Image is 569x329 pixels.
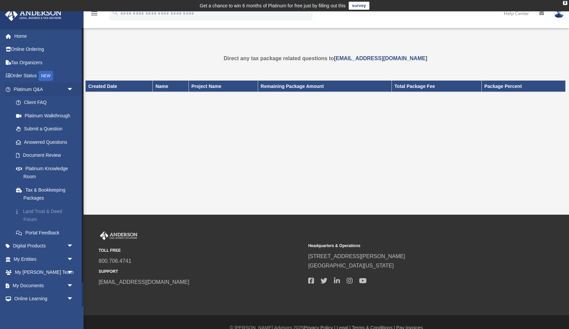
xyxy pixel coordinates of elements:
a: Platinum Walkthrough [9,109,84,122]
a: My Entitiesarrow_drop_down [5,252,84,266]
a: [GEOGRAPHIC_DATA][US_STATE] [308,263,394,268]
a: Tax Organizers [5,56,84,69]
a: Platinum Knowledge Room [9,162,84,183]
a: Online Ordering [5,43,84,56]
a: My [PERSON_NAME] Teamarrow_drop_down [5,266,84,279]
a: survey [349,2,369,10]
img: Anderson Advisors Platinum Portal [3,8,64,21]
span: arrow_drop_down [67,239,80,253]
th: Total Package Fee [391,81,481,92]
th: Package Percent [481,81,565,92]
div: Get a chance to win 6 months of Platinum for free just by filling out this [200,2,346,10]
a: Home [5,29,84,43]
th: Name [153,81,189,92]
a: Billingarrow_drop_down [5,305,84,319]
span: arrow_drop_down [67,305,80,319]
th: Remaining Package Amount [258,81,391,92]
i: search [112,9,119,16]
a: Client FAQ [9,96,84,109]
a: Order StatusNEW [5,69,84,83]
a: Portal Feedback [9,226,84,239]
a: menu [90,12,98,17]
a: Platinum Q&Aarrow_drop_down [5,83,84,96]
strong: Direct any tax package related questions to [224,56,427,61]
span: arrow_drop_down [67,83,80,96]
span: arrow_drop_down [67,252,80,266]
a: My Documentsarrow_drop_down [5,279,84,292]
a: Digital Productsarrow_drop_down [5,239,84,253]
a: Online Learningarrow_drop_down [5,292,84,306]
div: NEW [38,71,53,81]
a: [EMAIL_ADDRESS][DOMAIN_NAME] [99,279,189,285]
a: Document Review [9,149,84,162]
a: Answered Questions [9,135,84,149]
a: Land Trust & Deed Forum [9,205,84,226]
img: User Pic [554,8,564,18]
i: menu [90,9,98,17]
th: Created Date [86,81,153,92]
a: Submit a Question [9,122,84,136]
small: Headquarters & Operations [308,242,513,249]
div: close [563,1,567,5]
small: TOLL FREE [99,247,304,254]
a: 800.706.4741 [99,258,131,264]
small: SUPPORT [99,268,304,275]
a: [STREET_ADDRESS][PERSON_NAME] [308,253,405,259]
a: Tax & Bookkeeping Packages [9,183,80,205]
span: arrow_drop_down [67,292,80,306]
a: [EMAIL_ADDRESS][DOMAIN_NAME] [334,56,427,61]
span: arrow_drop_down [67,279,80,293]
img: Anderson Advisors Platinum Portal [99,231,139,240]
th: Project Name [189,81,258,92]
span: arrow_drop_down [67,266,80,280]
